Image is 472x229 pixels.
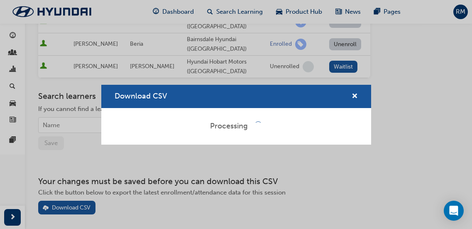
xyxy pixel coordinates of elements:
[444,201,464,221] div: Open Intercom Messenger
[115,91,167,101] span: Download CSV
[352,93,358,101] span: cross-icon
[101,85,371,145] div: Download CSV
[352,91,358,102] button: cross-icon
[210,121,248,131] div: Processing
